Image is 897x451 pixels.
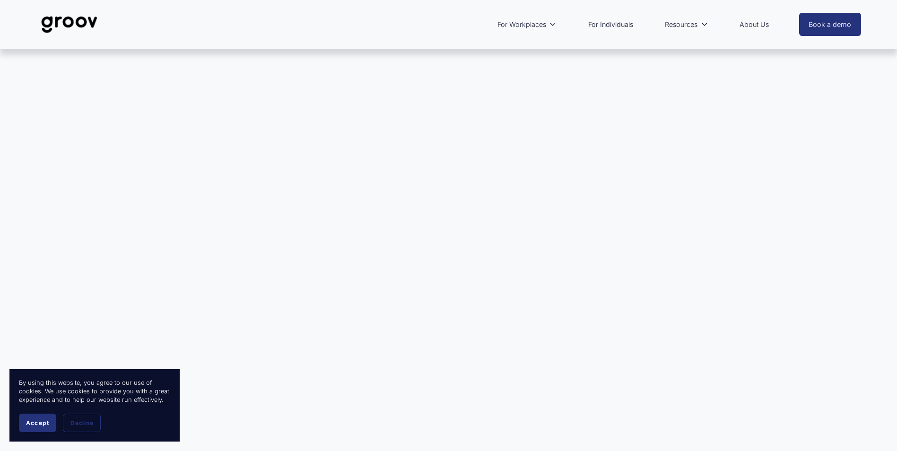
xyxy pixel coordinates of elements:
[493,14,561,35] a: folder dropdown
[36,9,103,40] img: Groov | Unlock Human Potential at Work and in Life
[735,14,774,35] a: About Us
[26,419,49,426] span: Accept
[63,414,101,432] button: Decline
[660,14,713,35] a: folder dropdown
[665,18,697,31] span: Resources
[9,369,180,442] section: Cookie banner
[19,414,56,432] button: Accept
[70,419,93,426] span: Decline
[19,379,170,404] p: By using this website, you agree to our use of cookies. We use cookies to provide you with a grea...
[583,14,638,35] a: For Individuals
[497,18,546,31] span: For Workplaces
[799,13,862,36] a: Book a demo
